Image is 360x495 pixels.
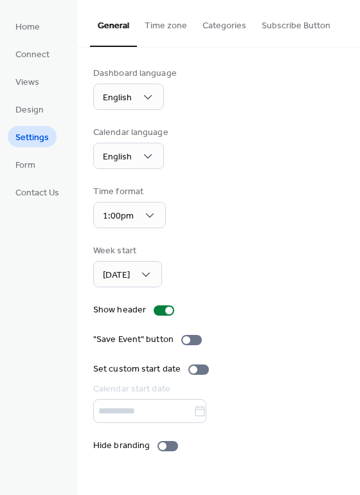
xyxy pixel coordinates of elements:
span: Contact Us [15,186,59,200]
div: Hide branding [93,439,150,453]
div: Time format [93,185,163,199]
div: Week start [93,244,159,258]
span: Views [15,76,39,89]
a: Contact Us [8,181,67,203]
span: 1:00pm [103,208,134,225]
a: Connect [8,43,57,64]
span: English [103,148,132,166]
a: Settings [8,126,57,147]
a: Views [8,71,47,92]
div: "Save Event" button [93,333,174,346]
span: English [103,89,132,107]
a: Form [8,154,43,175]
span: Home [15,21,40,34]
a: Design [8,98,51,120]
span: Form [15,159,35,172]
div: Calendar language [93,126,168,139]
div: Set custom start date [93,363,181,376]
span: Settings [15,131,49,145]
div: Calendar start date [93,382,341,396]
div: Dashboard language [93,67,177,80]
span: [DATE] [103,267,130,284]
span: Connect [15,48,50,62]
div: Show header [93,303,146,317]
a: Home [8,15,48,37]
span: Design [15,104,44,117]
